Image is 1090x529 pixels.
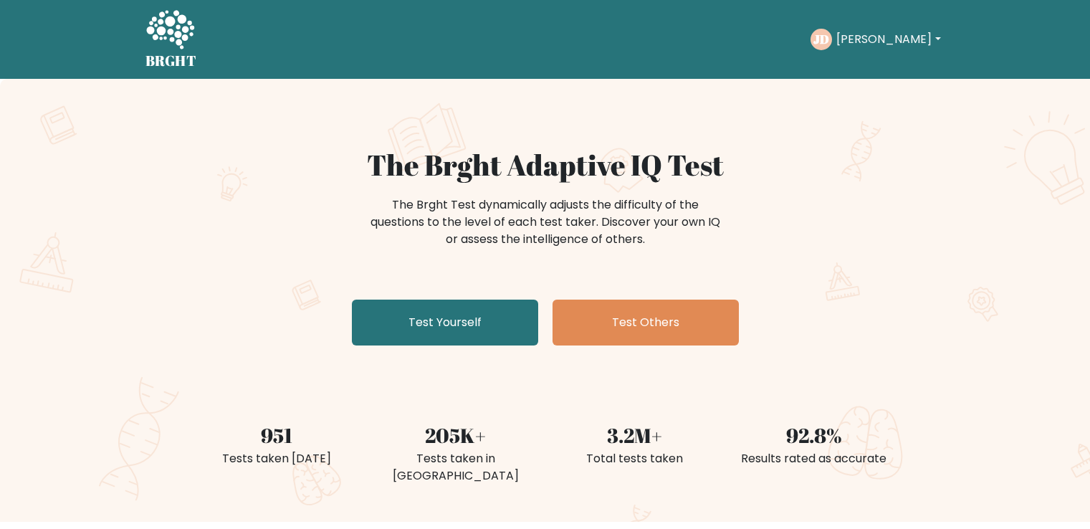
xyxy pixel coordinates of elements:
div: 92.8% [733,420,895,450]
a: Test Yourself [352,300,538,345]
button: [PERSON_NAME] [832,30,945,49]
div: 951 [196,420,358,450]
a: BRGHT [145,6,197,73]
h1: The Brght Adaptive IQ Test [196,148,895,182]
a: Test Others [553,300,739,345]
div: 205K+ [375,420,537,450]
div: Results rated as accurate [733,450,895,467]
div: 3.2M+ [554,420,716,450]
text: JD [813,31,829,47]
div: Tests taken in [GEOGRAPHIC_DATA] [375,450,537,485]
h5: BRGHT [145,52,197,70]
div: Total tests taken [554,450,716,467]
div: The Brght Test dynamically adjusts the difficulty of the questions to the level of each test take... [366,196,725,248]
div: Tests taken [DATE] [196,450,358,467]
